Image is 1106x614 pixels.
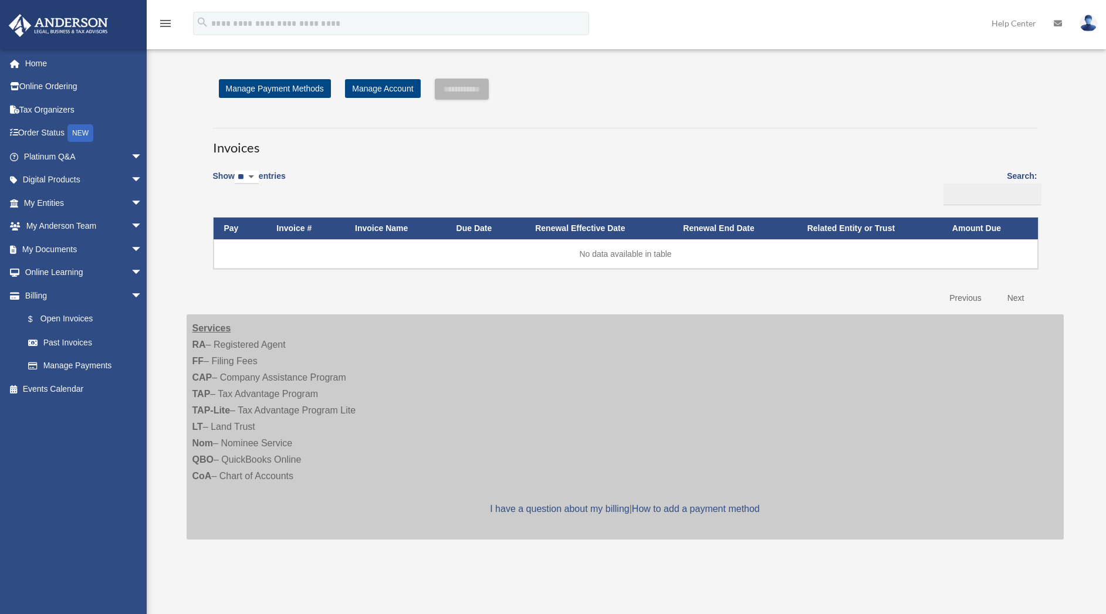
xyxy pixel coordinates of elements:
[632,504,760,514] a: How to add a payment method
[158,21,173,30] a: menu
[8,238,160,261] a: My Documentsarrow_drop_down
[192,454,214,464] strong: QBO
[8,75,160,99] a: Online Ordering
[192,356,204,366] strong: FF
[5,14,111,37] img: Anderson Advisors Platinum Portal
[187,314,1064,540] div: – Registered Agent – Filing Fees – Company Assistance Program – Tax Advantage Program – Tax Advan...
[8,215,160,238] a: My Anderson Teamarrow_drop_down
[16,354,154,378] a: Manage Payments
[192,389,211,399] strong: TAP
[446,218,525,239] th: Due Date: activate to sort column ascending
[213,169,286,196] label: Show entries
[35,312,40,327] span: $
[196,16,209,29] i: search
[192,471,212,481] strong: CoA
[67,124,93,142] div: NEW
[131,284,154,308] span: arrow_drop_down
[525,218,672,239] th: Renewal Effective Date: activate to sort column ascending
[1080,15,1097,32] img: User Pic
[131,145,154,169] span: arrow_drop_down
[941,286,990,310] a: Previous
[344,218,446,239] th: Invoice Name: activate to sort column ascending
[214,239,1038,269] td: No data available in table
[8,52,160,75] a: Home
[16,307,148,331] a: $Open Invoices
[131,261,154,285] span: arrow_drop_down
[266,218,344,239] th: Invoice #: activate to sort column ascending
[131,215,154,239] span: arrow_drop_down
[219,79,331,98] a: Manage Payment Methods
[8,261,160,284] a: Online Learningarrow_drop_down
[8,191,160,215] a: My Entitiesarrow_drop_down
[8,121,160,145] a: Order StatusNEW
[192,422,203,432] strong: LT
[943,184,1041,206] input: Search:
[192,340,206,350] strong: RA
[16,331,154,354] a: Past Invoices
[942,218,1038,239] th: Amount Due: activate to sort column ascending
[192,372,212,382] strong: CAP
[158,16,173,30] i: menu
[999,286,1033,310] a: Next
[8,284,154,307] a: Billingarrow_drop_down
[8,377,160,401] a: Events Calendar
[8,145,160,168] a: Platinum Q&Aarrow_drop_down
[797,218,942,239] th: Related Entity or Trust: activate to sort column ascending
[131,238,154,262] span: arrow_drop_down
[192,323,231,333] strong: Services
[345,79,420,98] a: Manage Account
[131,191,154,215] span: arrow_drop_down
[672,218,796,239] th: Renewal End Date: activate to sort column ascending
[192,438,214,448] strong: Nom
[8,98,160,121] a: Tax Organizers
[490,504,629,514] a: I have a question about my billing
[213,128,1037,157] h3: Invoices
[214,218,266,239] th: Pay: activate to sort column descending
[131,168,154,192] span: arrow_drop_down
[8,168,160,192] a: Digital Productsarrow_drop_down
[192,405,231,415] strong: TAP-Lite
[192,501,1058,517] p: |
[939,169,1037,205] label: Search:
[235,171,259,184] select: Showentries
